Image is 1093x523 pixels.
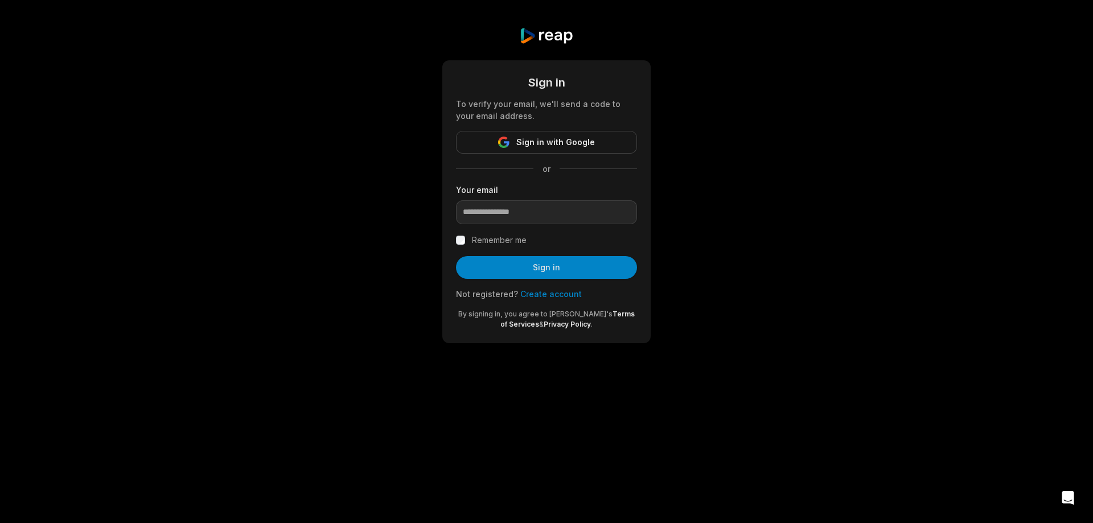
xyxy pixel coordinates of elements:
div: Open Intercom Messenger [1054,484,1082,512]
button: Sign in [456,256,637,279]
label: Remember me [472,233,527,247]
label: Your email [456,184,637,196]
div: Sign in [456,74,637,91]
span: Not registered? [456,289,518,299]
div: To verify your email, we'll send a code to your email address. [456,98,637,122]
a: Terms of Services [500,310,635,328]
a: Privacy Policy [544,320,591,328]
span: By signing in, you agree to [PERSON_NAME]'s [458,310,613,318]
span: & [539,320,544,328]
span: or [533,163,560,175]
span: . [591,320,593,328]
a: Create account [520,289,582,299]
img: reap [519,27,573,44]
button: Sign in with Google [456,131,637,154]
span: Sign in with Google [516,135,595,149]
